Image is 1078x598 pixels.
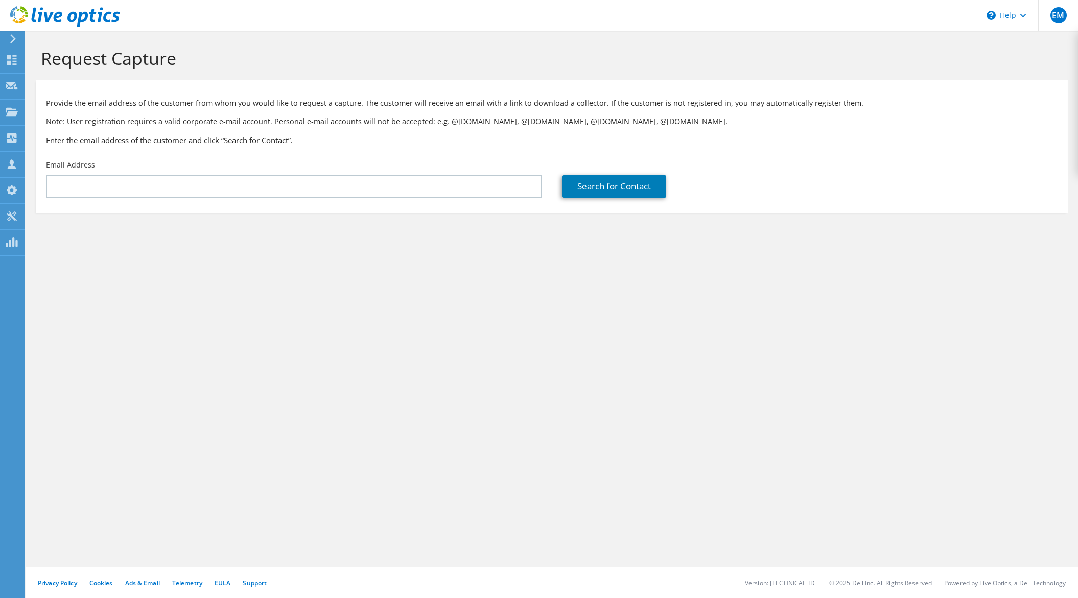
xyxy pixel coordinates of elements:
h1: Request Capture [41,47,1058,69]
li: Version: [TECHNICAL_ID] [745,579,817,587]
a: Support [243,579,267,587]
span: EM [1050,7,1067,23]
a: Cookies [89,579,113,587]
h3: Enter the email address of the customer and click “Search for Contact”. [46,135,1058,146]
a: Telemetry [172,579,202,587]
a: Privacy Policy [38,579,77,587]
p: Provide the email address of the customer from whom you would like to request a capture. The cust... [46,98,1058,109]
a: Search for Contact [562,175,666,198]
li: © 2025 Dell Inc. All Rights Reserved [829,579,932,587]
p: Note: User registration requires a valid corporate e-mail account. Personal e-mail accounts will ... [46,116,1058,127]
svg: \n [987,11,996,20]
li: Powered by Live Optics, a Dell Technology [944,579,1066,587]
label: Email Address [46,160,95,170]
a: Ads & Email [125,579,160,587]
a: EULA [215,579,230,587]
